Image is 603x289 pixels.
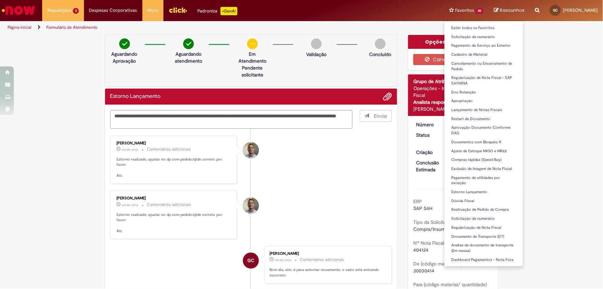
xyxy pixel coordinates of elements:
[444,124,523,137] a: Aprovação Documento Conforme DAG
[411,132,453,138] dt: Status
[444,51,523,58] a: Cadastro de Material
[5,21,397,34] ul: Trilhas de página
[119,38,130,49] img: check-circle-green.png
[413,226,448,232] span: Compra/Insumo
[270,267,385,278] p: Bom dia, sim, é para estornar novamente, o valor está entrando incorreto
[444,188,523,196] a: Estorno Lançamento
[243,198,259,214] div: Joziano De Jesus Oliveira
[444,42,523,49] a: Pagamento de Serviço ao Exterior
[408,35,498,49] div: Opções do Chamado
[444,24,523,32] a: Exibir todos os Favoritos
[413,240,444,246] b: Nº Nota Fiscal
[500,7,525,13] span: Rascunhos
[444,106,523,114] a: Lançamento de Notas Fiscais
[411,159,453,173] dt: Conclusão Estimada
[275,258,291,262] span: um dia atrás
[494,7,525,14] a: Rascunhos
[306,51,327,58] p: Validação
[553,8,558,12] span: GC
[444,215,523,223] a: Solicitação de numerário
[198,7,237,15] div: Padroniza
[563,7,598,13] span: [PERSON_NAME]
[455,7,474,14] span: Favoritos
[1,3,36,17] img: ServiceNow
[236,64,269,78] p: Pendente solicitante
[110,110,353,129] textarea: Digite sua mensagem aqui...
[46,25,97,30] a: Formulário de Atendimento
[413,247,428,253] span: 404124
[475,8,483,14] span: 30
[383,92,392,101] button: Adicionar anexos
[411,121,453,128] dt: Número
[147,146,191,152] small: Comentários adicionais
[413,268,434,274] span: 30030414
[444,174,523,187] a: Pagamento de utilidades por exceção
[236,51,269,64] p: Em Atendimento
[413,281,487,288] b: Para (código material/ quantidade)
[444,256,523,264] a: Dashboard Pagamentos - Nota Fora
[413,261,484,267] b: De (código material/ quantidade)
[243,253,259,269] div: Gabriele Vitoria de Oliveira Correa
[411,149,453,156] dt: Criação
[172,51,205,64] p: Aguardando atendimento
[117,141,232,145] div: [PERSON_NAME]
[122,147,139,152] time: 27/08/2025 09:24:36
[444,21,523,267] ul: Favoritos
[413,78,493,85] div: Grupo de Atribuição:
[444,115,523,123] a: Restart de Documento
[444,97,523,105] a: Apropriação
[444,33,523,41] a: Solicitação de numerário
[413,219,454,225] b: Tipo da Solicitação
[413,198,422,205] b: ERP
[413,54,493,65] button: Cancelar Chamado
[300,257,344,263] small: Comentários adicionais
[122,203,139,207] time: 27/08/2025 09:24:24
[73,8,79,14] span: 3
[413,99,493,106] div: Analista responsável:
[47,7,72,14] span: Requisições
[247,252,254,269] span: GC
[243,142,259,158] div: Joziano De Jesus Oliveira
[220,7,237,15] p: +GenAi
[413,205,432,211] span: SAP S4H
[89,7,137,14] span: Despesas Corporativas
[444,242,523,254] a: Análise de documento de transporte (Em massa)
[117,196,232,200] div: [PERSON_NAME]
[444,156,523,164] a: Compras rápidas (Speed Buy)
[147,202,191,208] small: Comentários adicionais
[444,233,523,241] a: Documento de Transporte (DT)
[122,147,139,152] span: um dia atrás
[122,203,139,207] span: um dia atrás
[275,258,291,262] time: 27/08/2025 09:05:06
[444,197,523,205] a: Dúvida Fiscal
[444,74,523,87] a: Regularização de Nota Fiscal - SAP S4/HANA
[444,206,523,214] a: Reativação de Pedido de Compra
[444,147,523,155] a: Ajuste de Estoque MIGO e MR22
[110,93,161,100] h2: Estorno Lançamento Histórico de tíquete
[375,38,386,49] img: img-circle-grey.png
[169,5,187,15] img: click_logo_yellow_360x200.png
[444,60,523,73] a: Cancelamento ou Encerramento de Pedido
[444,165,523,173] a: Exclusão de Imagem de Nota Fiscal
[117,157,232,179] p: Estorno realizado, ajustar no dp com pedido/qtde correto por favor Att.
[444,89,523,96] a: Erro Retenção
[413,85,493,99] div: Operações - Inconsistência - Físico Fiscal
[270,252,385,256] div: [PERSON_NAME]
[8,25,31,30] a: Página inicial
[183,38,194,49] img: check-circle-green.png
[117,212,232,234] p: Estorno realizado, ajustar no dp com pedido/qtde correto por favor Att.
[413,106,493,112] div: [PERSON_NAME]
[369,51,391,58] p: Concluído
[108,51,141,64] p: Aguardando Aprovação
[444,224,523,232] a: Regularização de Nota Fiscal
[148,7,158,14] span: More
[311,38,322,49] img: img-circle-grey.png
[444,265,523,272] a: ANTT
[247,38,258,49] img: circle-minus.png
[444,138,523,146] a: Documentos com Bloqueio R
